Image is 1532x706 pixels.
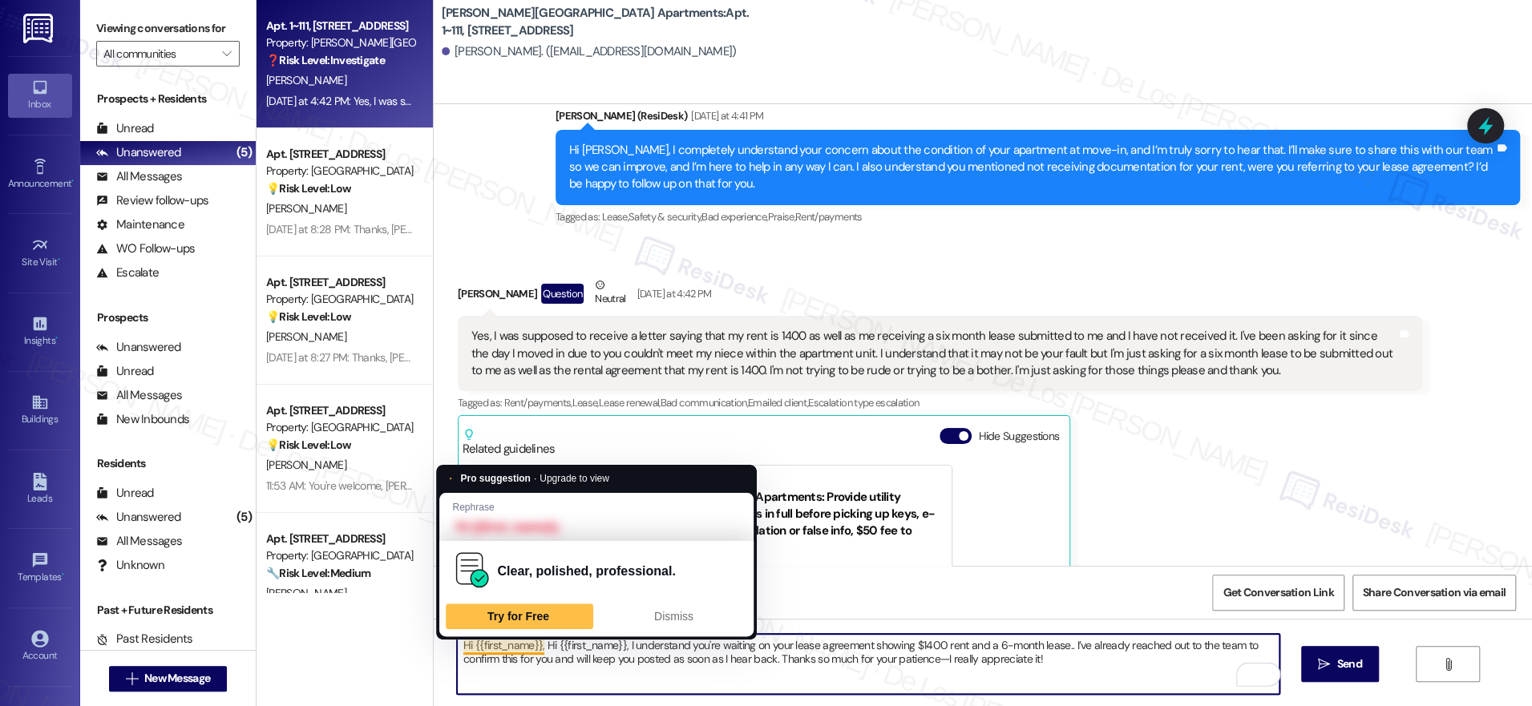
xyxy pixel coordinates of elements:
[633,285,712,302] div: [DATE] at 4:42 PM
[266,34,414,51] div: Property: [PERSON_NAME][GEOGRAPHIC_DATA] Apartments
[795,210,863,224] span: Rent/payments
[266,402,414,419] div: Apt. [STREET_ADDRESS]
[126,672,138,685] i: 
[266,458,346,472] span: [PERSON_NAME]
[80,309,256,326] div: Prospects
[96,631,193,648] div: Past Residents
[222,47,231,60] i: 
[96,168,182,185] div: All Messages
[8,625,72,668] a: Account
[232,140,256,165] div: (5)
[8,389,72,432] a: Buildings
[96,509,181,526] div: Unanswered
[96,216,184,233] div: Maintenance
[8,232,72,275] a: Site Visit •
[661,396,748,409] span: Bad communication ,
[1318,658,1330,671] i: 
[96,485,154,502] div: Unread
[8,74,72,117] a: Inbox
[442,43,737,60] div: [PERSON_NAME]. ([EMAIL_ADDRESS][DOMAIN_NAME])
[62,569,64,580] span: •
[96,192,208,209] div: Review follow-ups
[1442,658,1454,671] i: 
[1301,646,1379,682] button: Send
[80,602,256,619] div: Past + Future Residents
[266,73,346,87] span: [PERSON_NAME]
[144,670,210,687] span: New Message
[978,428,1059,445] label: Hide Suggestions
[71,175,74,187] span: •
[1363,584,1506,601] span: Share Conversation via email
[8,310,72,353] a: Insights •
[96,120,154,137] div: Unread
[266,438,351,452] strong: 💡 Risk Level: Low
[442,5,762,39] b: [PERSON_NAME][GEOGRAPHIC_DATA] Apartments: Apt. 1~111, [STREET_ADDRESS]
[58,254,60,265] span: •
[592,276,629,310] div: Neutral
[266,350,1186,365] div: [DATE] at 8:27 PM: Thanks, [PERSON_NAME]! We really appreciate you sharing this information and a...
[96,363,154,380] div: Unread
[266,53,385,67] strong: ❓ Risk Level: Investigate
[1212,575,1344,611] button: Get Conversation Link
[96,339,181,356] div: Unanswered
[463,428,556,458] div: Related guidelines
[103,41,214,67] input: All communities
[266,309,351,324] strong: 💡 Risk Level: Low
[687,107,763,124] div: [DATE] at 4:41 PM
[96,16,240,41] label: Viewing conversations for
[572,396,599,409] span: Lease ,
[266,274,414,291] div: Apt. [STREET_ADDRESS]
[266,201,346,216] span: [PERSON_NAME]
[266,566,370,580] strong: 🔧 Risk Level: Medium
[96,411,189,428] div: New Inbounds
[96,144,181,161] div: Unanswered
[266,329,346,344] span: [PERSON_NAME]
[504,396,572,409] span: Rent/payments ,
[8,468,72,511] a: Leads
[808,396,919,409] span: Escalation type escalation
[232,505,256,530] div: (5)
[602,210,629,224] span: Lease ,
[96,557,164,574] div: Unknown
[767,210,794,224] span: Praise ,
[109,666,228,692] button: New Message
[556,205,1520,228] div: Tagged as:
[569,142,1494,193] div: Hi [PERSON_NAME], I completely understand your concern about the condition of your apartment at m...
[266,222,1188,236] div: [DATE] at 8:28 PM: Thanks, [PERSON_NAME]! We really appreciate you sharing this information and a...
[80,91,256,107] div: Prospects + Residents
[55,333,58,344] span: •
[541,284,584,304] div: Question
[96,533,182,550] div: All Messages
[1337,656,1362,672] span: Send
[266,478,855,493] div: 11:53 AM: You're welcome, [PERSON_NAME]! I'm happy I could help. If you have any other questions,...
[266,531,414,547] div: Apt. [STREET_ADDRESS]
[23,14,56,43] img: ResiDesk Logo
[458,391,1422,414] div: Tagged as:
[266,547,414,564] div: Property: [GEOGRAPHIC_DATA]
[266,586,346,600] span: [PERSON_NAME]
[748,396,808,409] span: Emailed client ,
[629,210,701,224] span: Safety & security ,
[1352,575,1516,611] button: Share Conversation via email
[96,387,182,404] div: All Messages
[266,146,414,163] div: Apt. [STREET_ADDRESS]
[266,419,414,436] div: Property: [GEOGRAPHIC_DATA]
[266,18,414,34] div: Apt. 1~111, [STREET_ADDRESS]
[457,634,1279,694] textarea: To enrich screen reader interactions, please activate Accessibility in Grammarly extension settings
[471,328,1397,379] div: Yes, I was supposed to receive a letter saying that my rent is 1400 as well as me receiving a six...
[80,455,256,472] div: Residents
[266,181,351,196] strong: 💡 Risk Level: Low
[701,210,767,224] span: Bad experience ,
[266,163,414,180] div: Property: [GEOGRAPHIC_DATA]
[96,240,195,257] div: WO Follow-ups
[599,396,661,409] span: Lease renewal ,
[96,264,159,281] div: Escalate
[8,547,72,590] a: Templates •
[556,107,1520,130] div: [PERSON_NAME] (ResiDesk)
[458,276,1422,316] div: [PERSON_NAME]
[1223,584,1333,601] span: Get Conversation Link
[266,291,414,308] div: Property: [GEOGRAPHIC_DATA]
